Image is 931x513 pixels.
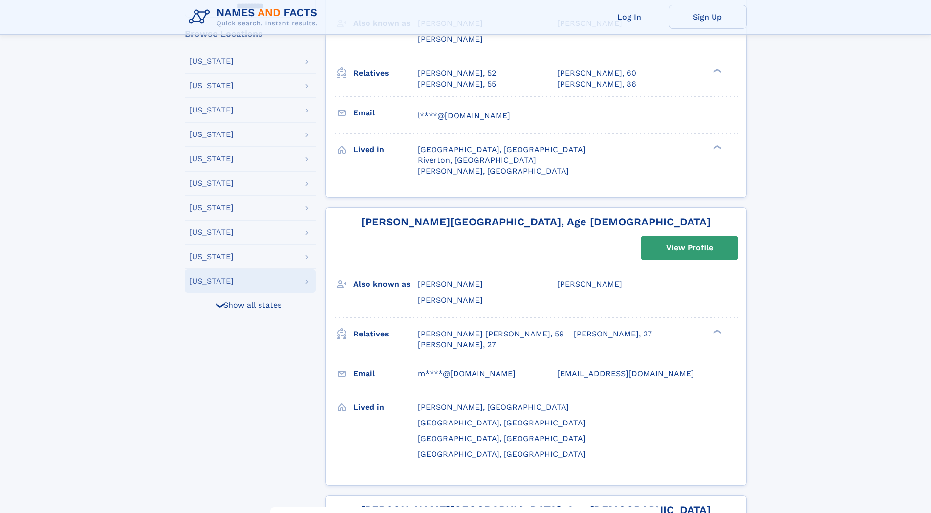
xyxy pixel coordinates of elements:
div: ❯ [711,67,722,74]
div: [US_STATE] [189,204,234,212]
span: [GEOGRAPHIC_DATA], [GEOGRAPHIC_DATA] [418,145,585,154]
a: Log In [590,5,669,29]
span: [GEOGRAPHIC_DATA], [GEOGRAPHIC_DATA] [418,418,585,427]
span: [EMAIL_ADDRESS][DOMAIN_NAME] [557,369,694,378]
h3: Lived in [353,399,418,416]
div: [US_STATE] [189,228,234,236]
span: [PERSON_NAME] [418,279,483,289]
a: Sign Up [669,5,747,29]
a: View Profile [641,236,738,260]
h3: Email [353,365,418,382]
span: [PERSON_NAME], [GEOGRAPHIC_DATA] [418,402,569,412]
span: Riverton, [GEOGRAPHIC_DATA] [418,156,536,165]
div: Browse Locations [185,29,316,38]
div: ❯ [711,144,722,150]
div: [US_STATE] [189,277,234,285]
h3: Email [353,105,418,121]
span: [PERSON_NAME], [GEOGRAPHIC_DATA] [418,166,569,176]
a: [PERSON_NAME], 60 [557,68,636,79]
div: [US_STATE] [189,106,234,114]
div: [US_STATE] [189,131,234,138]
a: [PERSON_NAME], 55 [418,79,496,89]
div: ❯ [214,302,226,308]
div: ❯ [711,328,722,335]
h3: Relatives [353,65,418,82]
span: [PERSON_NAME] [418,34,483,44]
div: [US_STATE] [189,82,234,89]
span: [GEOGRAPHIC_DATA], [GEOGRAPHIC_DATA] [418,449,585,459]
span: [PERSON_NAME] [557,279,622,289]
div: [US_STATE] [189,179,234,187]
div: [US_STATE] [189,253,234,261]
span: [PERSON_NAME] [418,295,483,305]
h3: Relatives [353,326,418,342]
div: Show all states [185,293,316,316]
a: [PERSON_NAME], 86 [557,79,636,89]
div: [US_STATE] [189,155,234,163]
div: View Profile [666,237,713,259]
a: [PERSON_NAME], 27 [418,339,496,350]
div: [US_STATE] [189,57,234,65]
a: [PERSON_NAME], 27 [574,329,652,339]
h3: Also known as [353,276,418,292]
span: [GEOGRAPHIC_DATA], [GEOGRAPHIC_DATA] [418,434,585,443]
img: Logo Names and Facts [185,4,325,30]
a: [PERSON_NAME], 52 [418,68,496,79]
a: [PERSON_NAME][GEOGRAPHIC_DATA], Age [DEMOGRAPHIC_DATA] [361,216,711,228]
a: [PERSON_NAME] [PERSON_NAME], 59 [418,329,564,339]
h3: Lived in [353,141,418,158]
